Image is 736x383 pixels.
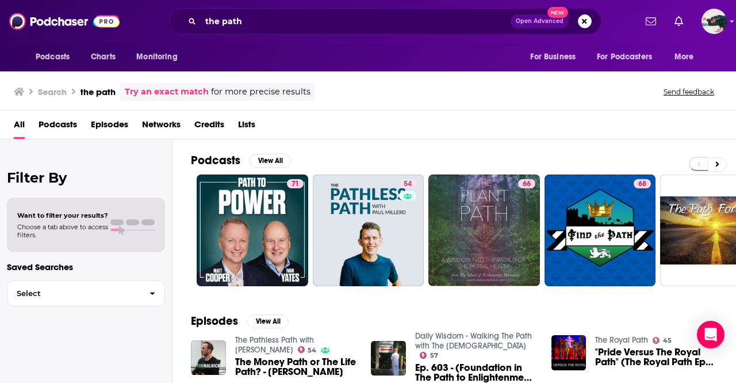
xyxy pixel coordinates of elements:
[589,46,669,68] button: open menu
[674,49,694,65] span: More
[142,115,181,139] a: Networks
[308,348,316,353] span: 54
[235,357,358,377] a: The Money Path or The Life Path? - Tim Malnick
[697,321,724,348] div: Open Intercom Messenger
[545,175,656,286] a: 68
[663,338,672,343] span: 45
[404,179,412,190] span: 54
[701,9,727,34] img: User Profile
[511,14,569,28] button: Open AdvancedNew
[191,153,240,168] h2: Podcasts
[634,179,651,188] a: 68
[38,86,67,97] h3: Search
[298,346,317,353] a: 54
[399,179,416,188] a: 54
[191,340,226,376] img: The Money Path or The Life Path? - Tim Malnick
[235,357,358,377] span: The Money Path or The Life Path? - [PERSON_NAME]
[666,46,708,68] button: open menu
[235,335,314,355] a: The Pathless Path with Paul Millerd
[313,175,424,286] a: 54
[597,49,652,65] span: For Podcasters
[670,12,688,31] a: Show notifications dropdown
[595,335,648,345] a: The Royal Path
[247,314,289,328] button: View All
[701,9,727,34] button: Show profile menu
[415,363,538,382] a: Ep. 603 - (Foundation in The Path to Enlightenment) The Eight Fold Path: The Path for All Humans ...
[136,49,177,65] span: Monitoring
[7,169,165,186] h2: Filter By
[36,49,70,65] span: Podcasts
[653,337,672,344] a: 45
[28,46,85,68] button: open menu
[194,115,224,139] a: Credits
[80,86,116,97] h3: the path
[523,179,531,190] span: 66
[595,347,718,367] a: "Pride Versus The Royal Path" (The Royal Path Ep 033)
[191,314,289,328] a: EpisodesView All
[516,18,563,24] span: Open Advanced
[430,353,438,358] span: 57
[701,9,727,34] span: Logged in as fsg.publicity
[518,179,535,188] a: 66
[7,280,165,306] button: Select
[371,341,406,376] img: Ep. 603 - (Foundation in The Path to Enlightenment) The Eight Fold Path: The Path for All Humans ...
[128,46,192,68] button: open menu
[238,115,255,139] a: Lists
[14,115,25,139] a: All
[530,49,576,65] span: For Business
[125,85,209,98] a: Try an exact match
[660,87,718,97] button: Send feedback
[211,85,310,98] span: for more precise results
[91,115,128,139] a: Episodes
[551,335,586,370] img: "Pride Versus The Royal Path" (The Royal Path Ep 033)
[7,261,165,272] p: Saved Searches
[17,223,108,239] span: Choose a tab above to access filters.
[641,12,661,31] a: Show notifications dropdown
[83,46,122,68] a: Charts
[250,154,291,168] button: View All
[7,290,140,297] span: Select
[287,179,304,188] a: 71
[39,115,77,139] a: Podcasts
[522,46,590,68] button: open menu
[201,12,511,31] input: Search podcasts, credits, & more...
[9,10,120,32] img: Podchaser - Follow, Share and Rate Podcasts
[415,331,532,351] a: Daily Wisdom - Walking The Path with The Buddha
[91,49,116,65] span: Charts
[638,179,646,190] span: 68
[420,352,438,359] a: 57
[191,314,238,328] h2: Episodes
[169,8,601,35] div: Search podcasts, credits, & more...
[547,7,568,18] span: New
[17,211,108,219] span: Want to filter your results?
[428,175,540,286] a: 66
[292,179,299,190] span: 71
[191,153,291,168] a: PodcastsView All
[197,175,308,286] a: 71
